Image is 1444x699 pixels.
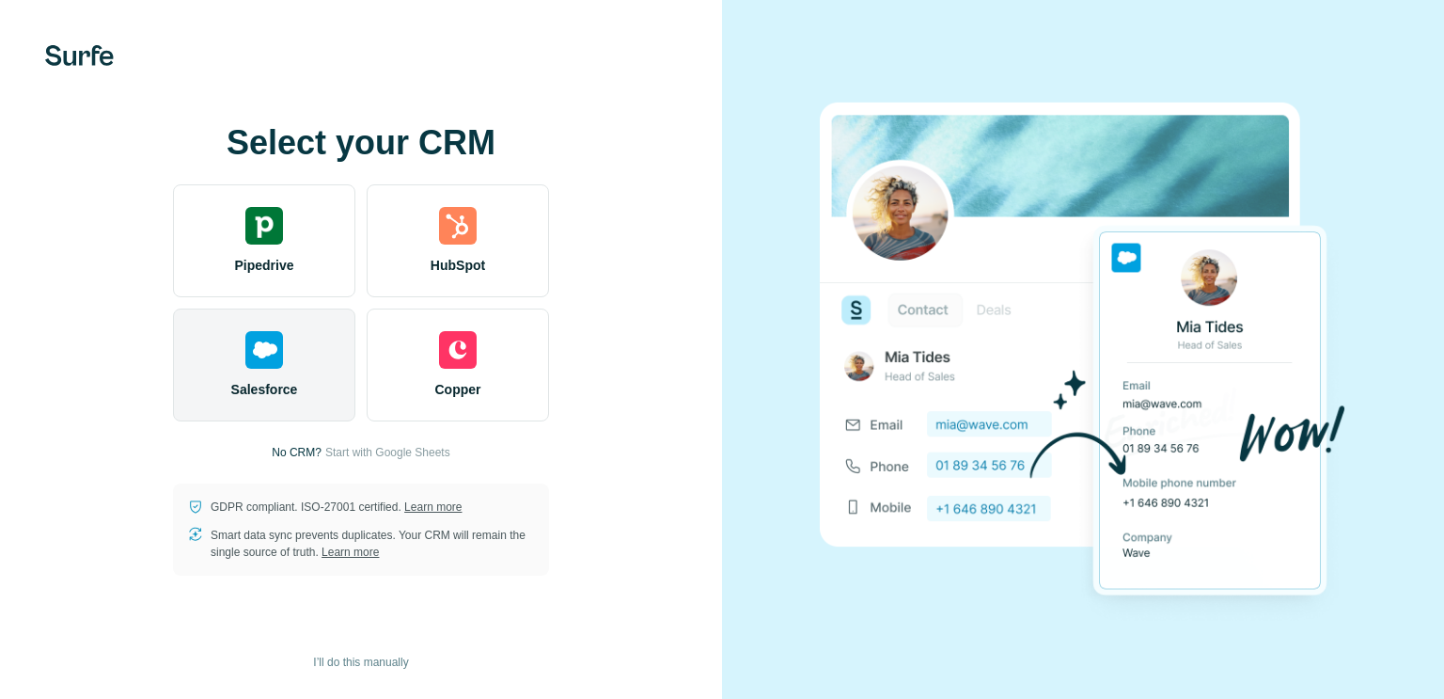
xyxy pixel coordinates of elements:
button: I’ll do this manually [300,648,421,676]
img: pipedrive's logo [245,207,283,245]
p: No CRM? [272,444,322,461]
p: GDPR compliant. ISO-27001 certified. [211,499,462,516]
img: salesforce's logo [245,331,283,369]
span: I’ll do this manually [313,654,408,671]
img: hubspot's logo [439,207,477,245]
h1: Select your CRM [173,124,549,162]
p: Smart data sync prevents duplicates. Your CRM will remain the single source of truth. [211,527,534,561]
span: HubSpot [431,256,485,275]
a: Learn more [322,546,379,559]
span: Copper [435,380,481,399]
button: Start with Google Sheets [325,444,450,461]
img: SALESFORCE image [820,71,1346,629]
span: Salesforce [231,380,298,399]
span: Pipedrive [234,256,293,275]
a: Learn more [404,500,462,514]
img: copper's logo [439,331,477,369]
img: Surfe's logo [45,45,114,66]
